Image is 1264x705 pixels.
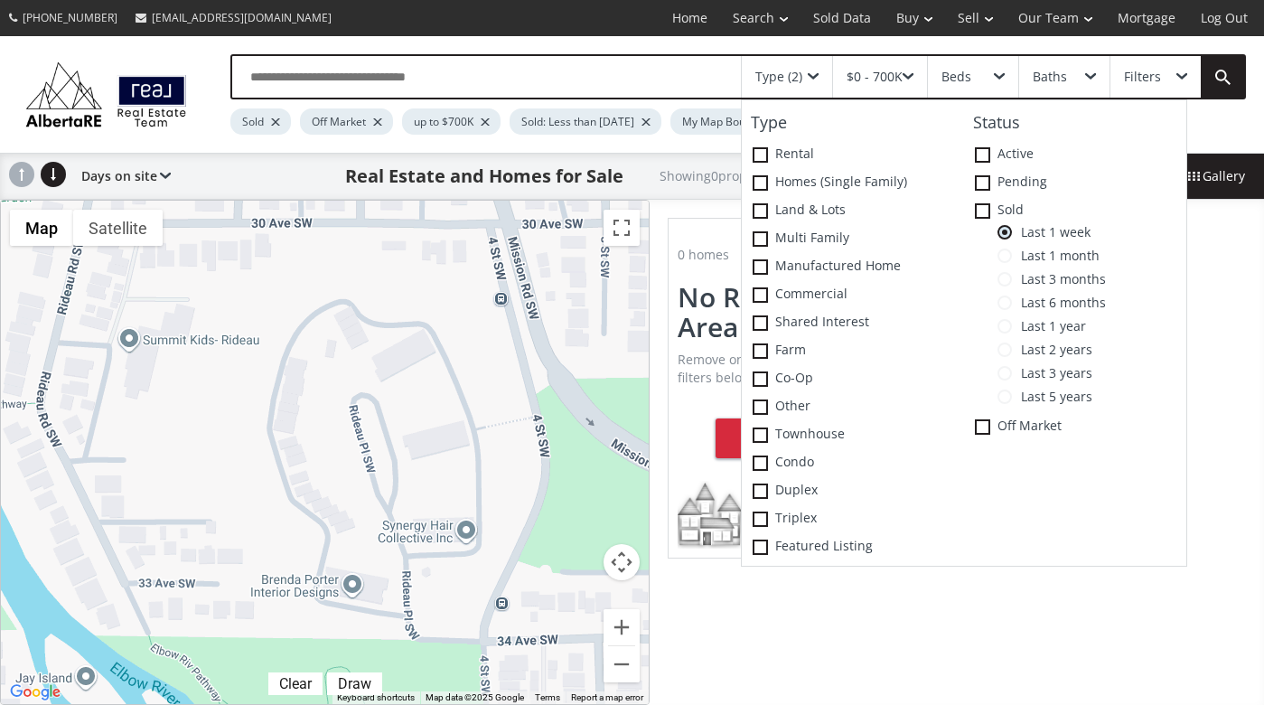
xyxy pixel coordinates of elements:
[755,70,802,83] div: Type (2)
[571,692,643,702] a: Report a map error
[742,365,964,393] label: Co-op
[941,70,971,83] div: Beds
[742,533,964,561] label: Featured Listing
[5,681,65,704] a: Open this area in Google Maps (opens a new window)
[964,114,1186,132] h4: Status
[716,418,892,458] div: Reset Filters
[275,675,316,692] div: Clear
[604,609,640,645] button: Zoom in
[72,154,171,199] div: Days on site
[333,675,376,692] div: Draw
[678,246,729,263] span: 0 homes
[402,108,501,135] div: up to $700K
[268,675,323,692] div: Click to clear.
[847,70,903,83] div: $0 - 700K
[742,169,964,197] label: Homes (Single Family)
[18,58,194,131] img: Logo
[1188,167,1245,185] span: Gallery
[337,691,415,704] button: Keyboard shortcuts
[678,282,929,342] h2: No Results In This Area
[5,681,65,704] img: Google
[604,544,640,580] button: Map camera controls
[670,108,791,135] div: My Map Bounds
[327,675,382,692] div: Click to draw.
[1012,319,1086,334] span: Last 1 year
[230,108,291,135] div: Sold
[23,10,117,25] span: [PHONE_NUMBER]
[742,281,964,309] label: Commercial
[650,200,957,577] a: 0 homesNo Results In This AreaRemove one of your filters or reset all filters below to see more h...
[1012,272,1106,287] span: Last 3 months
[510,108,661,135] div: Sold: Less than [DATE]
[73,210,163,246] button: Show satellite imagery
[742,197,964,225] label: Land & Lots
[742,309,964,337] label: Shared Interest
[535,692,560,702] a: Terms
[345,164,623,189] h1: Real Estate and Homes for Sale
[742,449,964,477] label: Condo
[742,114,964,132] h4: Type
[1033,70,1067,83] div: Baths
[964,141,1186,169] label: Active
[300,108,393,135] div: Off Market
[742,253,964,281] label: Manufactured Home
[604,646,640,682] button: Zoom out
[152,10,332,25] span: [EMAIL_ADDRESS][DOMAIN_NAME]
[964,413,1186,441] label: Off Market
[1012,390,1092,404] span: Last 5 years
[1012,343,1092,357] span: Last 2 years
[964,197,1186,225] label: Sold
[742,421,964,449] label: Townhouse
[660,169,782,183] h2: Showing 0 properties
[1012,249,1100,263] span: Last 1 month
[742,505,964,533] label: Triplex
[1012,225,1091,240] span: Last 1 week
[742,337,964,365] label: Farm
[742,141,964,169] label: Rental
[742,225,964,253] label: Multi family
[1012,296,1106,310] span: Last 6 months
[964,169,1186,197] label: Pending
[742,477,964,505] label: Duplex
[1012,366,1092,381] span: Last 3 years
[10,210,73,246] button: Show street map
[742,393,964,421] label: Other
[1168,154,1264,199] div: Gallery
[126,1,341,34] a: [EMAIL_ADDRESS][DOMAIN_NAME]
[678,351,904,386] span: Remove one of your filters or reset all filters below to see more homes.
[426,692,524,702] span: Map data ©2025 Google
[604,210,640,246] button: Toggle fullscreen view
[1124,70,1161,83] div: Filters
